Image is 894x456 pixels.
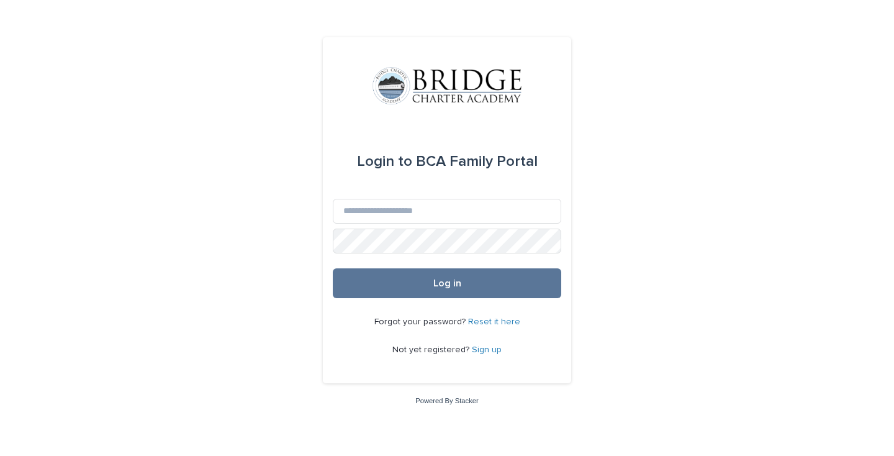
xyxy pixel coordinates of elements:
button: Log in [333,268,561,298]
span: Forgot your password? [374,317,468,326]
a: Reset it here [468,317,520,326]
a: Sign up [472,345,502,354]
a: Powered By Stacker [415,397,478,404]
img: V1C1m3IdTEidaUdm9Hs0 [372,67,521,104]
span: Log in [433,278,461,288]
span: Login to [357,154,412,169]
span: Not yet registered? [392,345,472,354]
div: BCA Family Portal [357,144,538,179]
